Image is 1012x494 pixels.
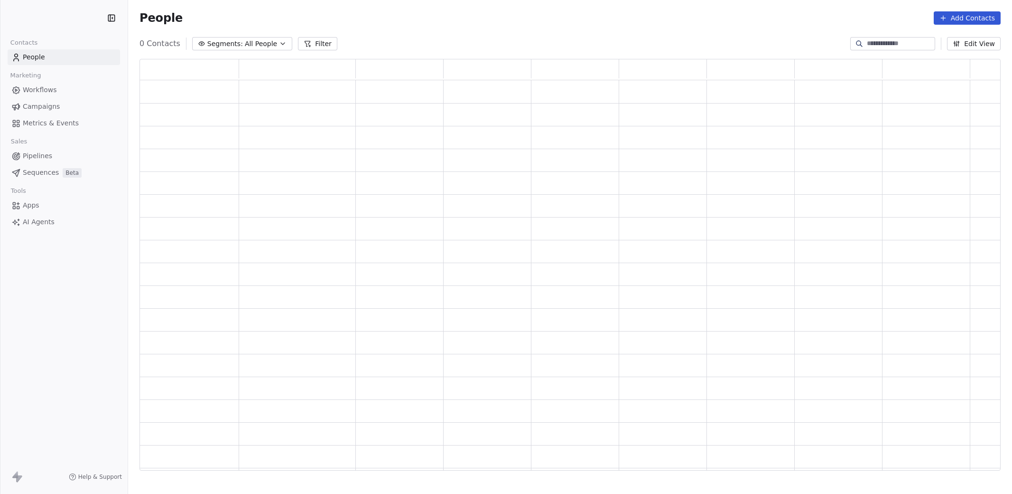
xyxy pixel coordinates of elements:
button: Add Contacts [934,11,1001,25]
a: Metrics & Events [8,115,120,131]
span: Campaigns [23,102,60,112]
span: 0 Contacts [139,38,180,49]
span: Tools [7,184,30,198]
span: Workflows [23,85,57,95]
span: Sales [7,134,31,149]
span: Sequences [23,168,59,178]
button: Filter [298,37,337,50]
a: Campaigns [8,99,120,114]
a: Workflows [8,82,120,98]
a: Pipelines [8,148,120,164]
span: People [23,52,45,62]
span: Segments: [207,39,243,49]
span: Pipelines [23,151,52,161]
span: Help & Support [78,473,122,481]
span: Beta [63,168,82,178]
a: Help & Support [69,473,122,481]
a: SequencesBeta [8,165,120,180]
span: Marketing [6,68,45,83]
a: AI Agents [8,214,120,230]
span: Contacts [6,36,42,50]
a: Apps [8,198,120,213]
span: Apps [23,200,39,210]
span: All People [245,39,277,49]
span: Metrics & Events [23,118,79,128]
a: People [8,49,120,65]
span: People [139,11,183,25]
button: Edit View [947,37,1001,50]
span: AI Agents [23,217,55,227]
